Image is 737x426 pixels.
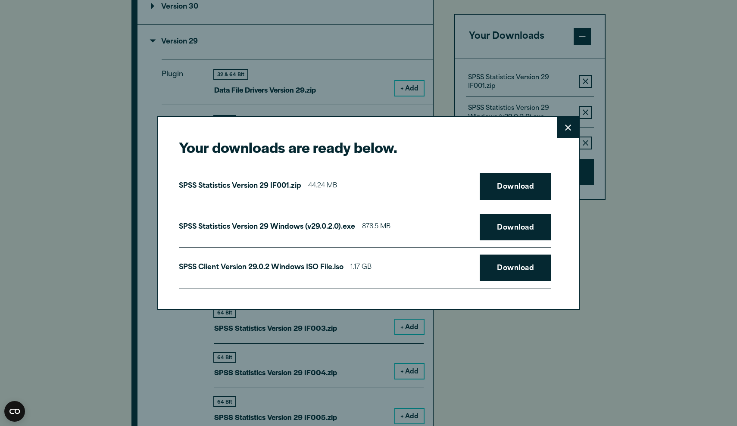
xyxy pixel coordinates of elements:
[362,221,390,233] span: 878.5 MB
[179,137,551,157] h2: Your downloads are ready below.
[350,261,372,274] span: 1.17 GB
[480,173,551,200] a: Download
[179,261,344,274] p: SPSS Client Version 29.0.2 Windows ISO File.iso
[308,180,337,193] span: 44.24 MB
[179,221,355,233] p: SPSS Statistics Version 29 Windows (v29.0.2.0).exe
[480,214,551,241] a: Download
[179,180,301,193] p: SPSS Statistics Version 29 IF001.zip
[4,401,25,422] button: Open CMP widget
[480,255,551,281] a: Download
